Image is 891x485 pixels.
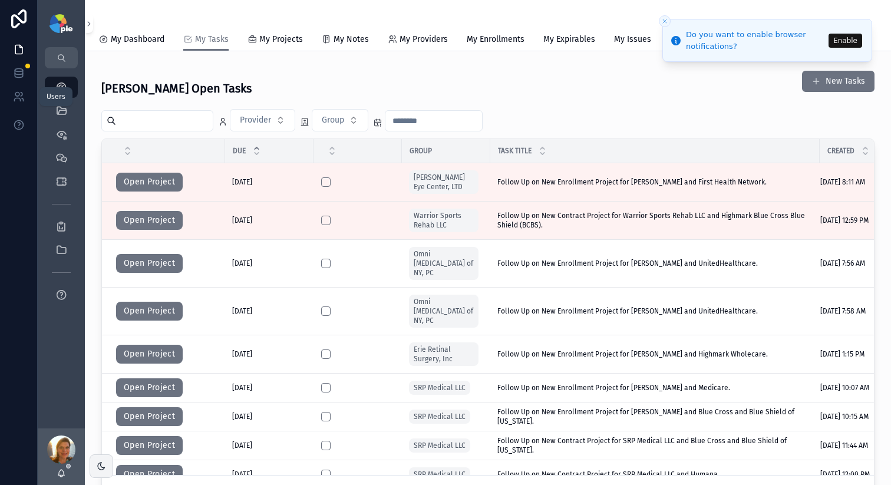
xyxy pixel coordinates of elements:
[240,114,271,126] span: Provider
[409,295,478,328] a: Omni [MEDICAL_DATA] of NY, PC
[99,29,164,52] a: My Dashboard
[116,436,183,455] button: Open Project
[820,412,869,421] span: [DATE] 10:15 AM
[116,173,183,192] button: Open Project
[409,436,483,455] a: SRP Medical LLC
[409,292,483,330] a: Omni [MEDICAL_DATA] of NY, PC
[409,168,483,196] a: [PERSON_NAME] Eye Center, LTD
[116,302,183,321] button: Open Project
[414,211,474,230] span: Warrior Sports Rehab LLC
[409,381,470,395] a: SRP Medical LLC
[232,441,252,450] span: [DATE]
[414,412,466,421] span: SRP Medical LLC
[820,259,865,268] span: [DATE] 7:56 AM
[38,68,85,321] div: scrollable content
[409,209,478,232] a: Warrior Sports Rehab LLC
[116,178,183,186] a: Open Project
[116,407,183,426] button: Open Project
[497,383,813,392] a: Follow Up on New Enrollment Project for [PERSON_NAME] and Medicare.
[232,177,252,187] span: [DATE]
[497,407,813,426] a: Follow Up on New Enrollment Project for [PERSON_NAME] and Blue Cross and Blue Shield of [US_STATE].
[232,441,306,450] a: [DATE]
[232,216,306,225] a: [DATE]
[497,470,720,479] span: Follow Up on New Contract Project for SRP Medical LLC and Humana.
[820,177,865,187] span: [DATE] 8:11 AM
[409,378,483,397] a: SRP Medical LLC
[116,254,218,273] a: Open Project
[183,29,229,51] a: My Tasks
[116,307,183,315] a: Open Project
[497,349,768,359] span: Follow Up on New Enrollment Project for [PERSON_NAME] and Highmark Wholecare.
[409,340,483,368] a: Erie Retinal Surgery, Inc
[829,34,862,48] button: Enable
[232,412,306,421] a: [DATE]
[414,470,466,479] span: SRP Medical LLC
[195,34,229,45] span: My Tasks
[232,216,252,225] span: [DATE]
[543,29,595,52] a: My Expirables
[497,349,813,359] a: Follow Up on New Enrollment Project for [PERSON_NAME] and Highmark Wholecare.
[232,383,252,392] span: [DATE]
[400,34,448,45] span: My Providers
[116,378,218,397] a: Open Project
[116,173,218,192] a: Open Project
[820,216,869,225] span: [DATE] 12:59 PM
[820,349,864,359] span: [DATE] 1:15 PM
[409,438,470,453] a: SRP Medical LLC
[820,441,868,450] span: [DATE] 11:44 AM
[409,342,478,366] a: Erie Retinal Surgery, Inc
[116,470,183,479] a: Open Project
[409,206,483,235] a: Warrior Sports Rehab LLC
[232,306,252,316] span: [DATE]
[116,407,218,426] a: Open Project
[497,259,813,268] a: Follow Up on New Enrollment Project for [PERSON_NAME] and UnitedHealthcare.
[820,306,866,316] span: [DATE] 7:58 AM
[232,259,306,268] a: [DATE]
[232,349,252,359] span: [DATE]
[116,259,183,268] a: Open Project
[498,146,532,156] span: Task Title
[116,302,218,321] a: Open Project
[116,465,218,484] a: Open Project
[312,109,368,131] button: Select Button
[232,306,306,316] a: [DATE]
[497,211,813,230] a: Follow Up on New Contract Project for Warrior Sports Rehab LLC and Highmark Blue Cross Blue Shiel...
[116,216,183,225] a: Open Project
[334,34,369,45] span: My Notes
[232,470,252,479] span: [DATE]
[116,465,183,484] button: Open Project
[414,173,474,192] span: [PERSON_NAME] Eye Center, LTD
[116,211,183,230] button: Open Project
[820,383,869,392] span: [DATE] 10:07 AM
[614,34,651,45] span: My Issues
[116,441,183,450] a: Open Project
[686,29,825,52] div: Do you want to enable browser notifications?
[259,34,303,45] span: My Projects
[409,467,470,481] a: SRP Medical LLC
[409,465,483,484] a: SRP Medical LLC
[497,259,758,268] span: Follow Up on New Enrollment Project for [PERSON_NAME] and UnitedHealthcare.
[409,170,478,194] a: [PERSON_NAME] Eye Center, LTD
[659,15,671,27] button: Close toast
[497,470,813,479] a: Follow Up on New Contract Project for SRP Medical LLC and Humana.
[116,350,183,358] a: Open Project
[614,29,651,52] a: My Issues
[467,34,524,45] span: My Enrollments
[116,378,183,397] button: Open Project
[116,345,183,364] button: Open Project
[388,29,448,52] a: My Providers
[49,14,72,33] img: App logo
[497,436,813,455] a: Follow Up on New Contract Project for SRP Medical LLC and Blue Cross and Blue Shield of [US_STATE].
[410,146,432,156] span: Group
[116,413,183,421] a: Open Project
[232,470,306,479] a: [DATE]
[232,349,306,359] a: [DATE]
[409,410,470,424] a: SRP Medical LLC
[111,34,164,45] span: My Dashboard
[414,249,474,278] span: Omni [MEDICAL_DATA] of NY, PC
[497,177,813,187] a: Follow Up on New Enrollment Project for [PERSON_NAME] and First Health Network.
[409,245,483,282] a: Omni [MEDICAL_DATA] of NY, PC
[116,211,218,230] a: Open Project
